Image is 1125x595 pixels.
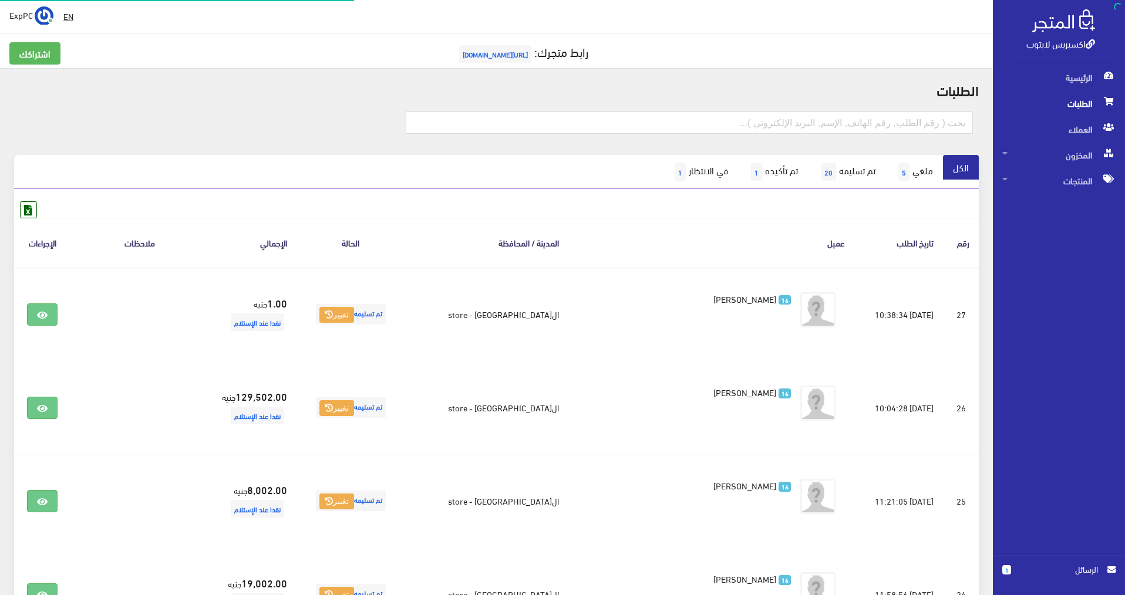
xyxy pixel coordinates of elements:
[943,454,979,547] td: 25
[587,572,790,585] a: 16 [PERSON_NAME]
[231,313,284,331] span: نقدا عند الإستلام
[247,482,287,497] strong: 8,002.00
[267,295,287,310] strong: 1.00
[1002,168,1116,194] span: المنتجات
[943,361,979,454] td: 26
[568,218,854,267] th: عميل
[1002,65,1116,90] span: الرئيسية
[405,454,569,547] td: ال[GEOGRAPHIC_DATA] - store
[208,268,297,361] td: جنيه
[587,292,790,305] a: 16 [PERSON_NAME]
[821,163,836,181] span: 20
[316,304,386,324] span: تم تسليمه
[63,9,73,23] u: EN
[35,6,53,25] img: ...
[885,155,943,189] a: ملغي5
[713,290,776,307] span: [PERSON_NAME]
[1026,35,1095,52] a: اكسبريس لابتوب
[854,218,944,267] th: تاريخ الطلب
[316,491,386,511] span: تم تسليمه
[1002,116,1116,142] span: العملاء
[779,482,791,492] span: 16
[1002,90,1116,116] span: الطلبات
[405,361,569,454] td: ال[GEOGRAPHIC_DATA] - store
[779,575,791,585] span: 16
[587,386,790,398] a: 16 [PERSON_NAME]
[71,218,208,267] th: ملاحظات
[456,40,588,62] a: رابط متجرك:[URL][DOMAIN_NAME]
[943,218,979,267] th: رقم
[738,155,808,189] a: تم تأكيده1
[1020,563,1098,576] span: الرسائل
[9,8,33,22] span: ExpPC
[854,454,944,547] td: [DATE] 11:21:05
[854,361,944,454] td: [DATE] 10:04:28
[9,42,60,65] a: اشتراكك
[713,477,776,493] span: [PERSON_NAME]
[800,479,836,514] img: avatar.png
[459,45,531,63] span: [URL][DOMAIN_NAME]
[993,142,1125,168] a: المخزون
[405,268,569,361] td: ال[GEOGRAPHIC_DATA] - store
[14,218,71,267] th: الإجراءات
[1002,565,1011,574] span: 1
[713,570,776,587] span: [PERSON_NAME]
[9,6,53,25] a: ... ExpPC
[405,218,569,267] th: المدينة / المحافظة
[319,307,354,323] button: تغيير
[235,388,287,404] strong: 129,502.00
[587,479,790,492] a: 16 [PERSON_NAME]
[993,116,1125,142] a: العملاء
[854,268,944,361] td: [DATE] 10:38:34
[713,384,776,400] span: [PERSON_NAME]
[943,155,979,180] a: الكل
[662,155,738,189] a: في الانتظار1
[208,218,297,267] th: اﻹجمالي
[898,163,910,181] span: 5
[297,218,405,267] th: الحالة
[14,82,979,97] h2: الطلبات
[208,361,297,454] td: جنيه
[751,163,762,181] span: 1
[59,6,78,27] a: EN
[800,386,836,421] img: avatar.png
[1002,142,1116,168] span: المخزون
[779,388,791,398] span: 16
[1032,9,1095,32] img: .
[231,500,284,518] span: نقدا عند الإستلام
[675,163,686,181] span: 1
[1002,563,1116,588] a: 1 الرسائل
[319,493,354,510] button: تغيير
[993,168,1125,194] a: المنتجات
[241,575,287,590] strong: 19,002.00
[943,268,979,361] td: 27
[319,400,354,417] button: تغيير
[406,111,974,134] input: بحث ( رقم الطلب, رقم الهاتف, الإسم, البريد اﻹلكتروني )...
[779,295,791,305] span: 16
[808,155,885,189] a: تم تسليمه20
[800,292,836,327] img: avatar.png
[316,397,386,418] span: تم تسليمه
[993,65,1125,90] a: الرئيسية
[208,454,297,547] td: جنيه
[231,407,284,424] span: نقدا عند الإستلام
[993,90,1125,116] a: الطلبات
